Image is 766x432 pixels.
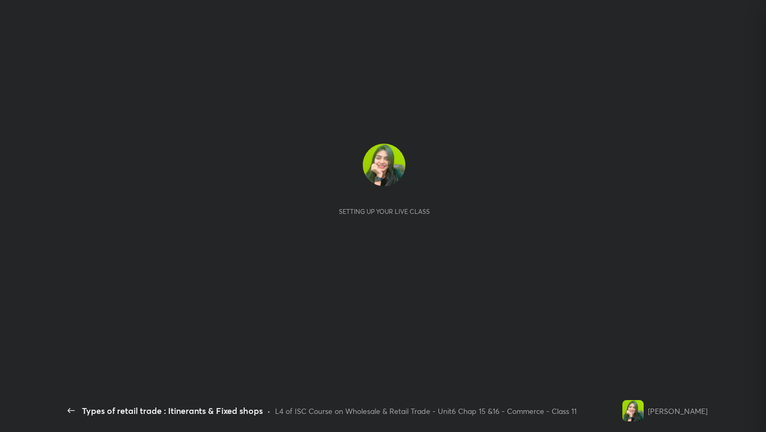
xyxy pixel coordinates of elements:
[622,400,644,421] img: 34e08daa2d0c41a6af7999b2b02680a8.jpg
[267,405,271,417] div: •
[339,207,430,215] div: Setting up your live class
[275,405,577,417] div: L4 of ISC Course on Wholesale & Retail Trade - Unit6 Chap 15 &16 - Commerce - Class 11
[363,144,405,186] img: 34e08daa2d0c41a6af7999b2b02680a8.jpg
[648,405,707,417] div: [PERSON_NAME]
[82,404,263,417] div: Types of retail trade : Itinerants & Fixed shops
